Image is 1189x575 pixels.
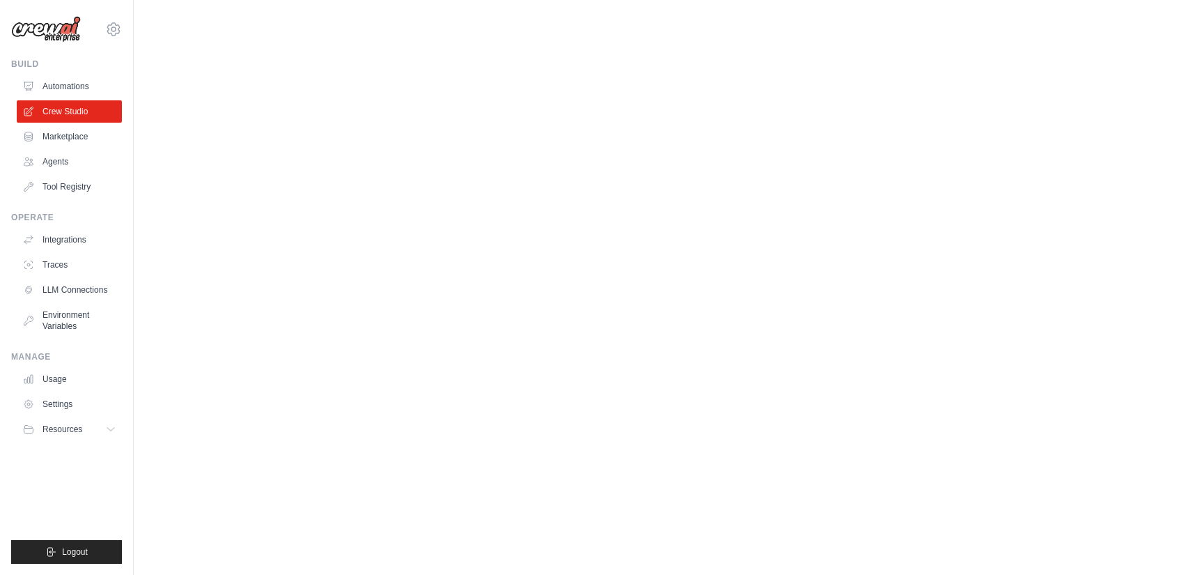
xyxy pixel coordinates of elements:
a: Usage [17,368,122,390]
a: LLM Connections [17,279,122,301]
a: Marketplace [17,125,122,148]
span: Resources [42,424,82,435]
a: Environment Variables [17,304,122,337]
img: Logo [11,16,81,43]
a: Automations [17,75,122,98]
div: Manage [11,351,122,362]
span: Logout [62,546,88,558]
button: Resources [17,418,122,440]
a: Traces [17,254,122,276]
a: Integrations [17,229,122,251]
div: Build [11,59,122,70]
div: Operate [11,212,122,223]
a: Crew Studio [17,100,122,123]
a: Agents [17,151,122,173]
a: Tool Registry [17,176,122,198]
a: Settings [17,393,122,415]
button: Logout [11,540,122,564]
